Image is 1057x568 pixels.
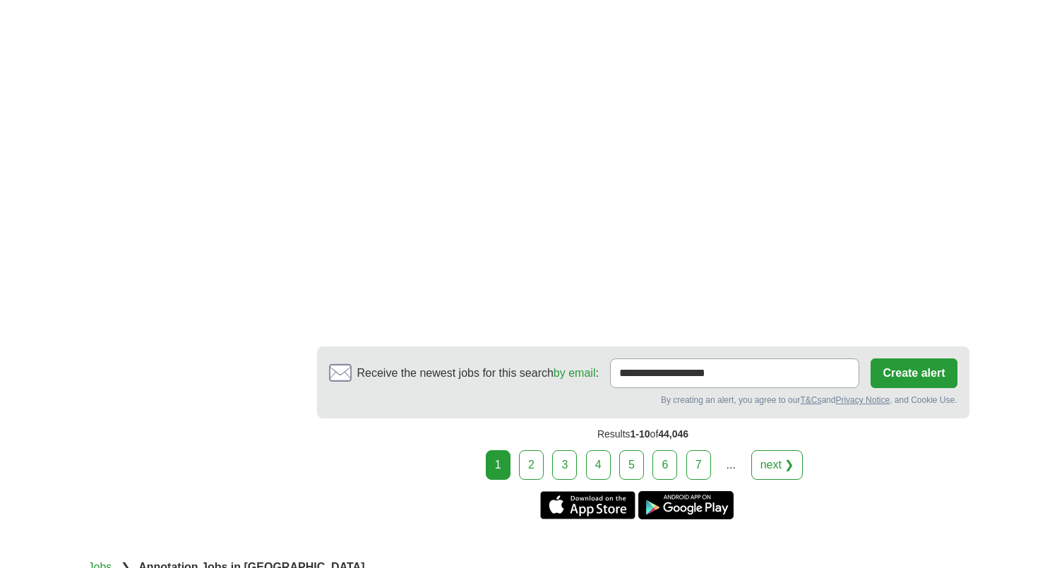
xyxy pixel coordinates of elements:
[552,450,577,480] a: 3
[357,365,599,382] span: Receive the newest jobs for this search :
[686,450,711,480] a: 7
[586,450,611,480] a: 4
[486,450,510,480] div: 1
[554,367,596,379] a: by email
[317,418,969,450] div: Results of
[638,491,734,519] a: Get the Android app
[619,450,644,480] a: 5
[329,394,957,406] div: By creating an alert, you agree to our and , and Cookie Use.
[631,428,650,440] span: 1-10
[835,395,890,405] a: Privacy Notice
[658,428,688,440] span: 44,046
[800,395,821,405] a: T&Cs
[751,450,804,480] a: next ❯
[540,491,635,519] a: Get the iPhone app
[871,358,957,388] button: Create alert
[652,450,677,480] a: 6
[717,451,745,479] div: ...
[519,450,544,480] a: 2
